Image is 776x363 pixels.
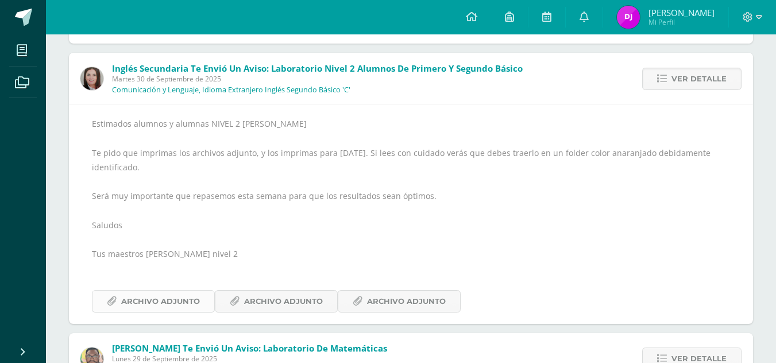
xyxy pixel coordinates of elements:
[92,290,215,313] a: Archivo Adjunto
[92,116,730,312] div: Estimados alumnos y alumnas NIVEL 2 [PERSON_NAME] Te pido que imprimas los archivos adjunto, y lo...
[112,63,523,74] span: Inglés Secundaria te envió un aviso: Laboratorio Nivel 2 alumnos de primero y segundo Básico
[648,7,715,18] span: [PERSON_NAME]
[338,290,461,313] a: Archivo Adjunto
[244,291,323,312] span: Archivo Adjunto
[367,291,446,312] span: Archivo Adjunto
[112,342,387,354] span: [PERSON_NAME] te envió un aviso: Laboratorio de matemáticas
[121,291,200,312] span: Archivo Adjunto
[80,67,103,90] img: 8af0450cf43d44e38c4a1497329761f3.png
[215,290,338,313] a: Archivo Adjunto
[112,74,523,84] span: Martes 30 de Septiembre de 2025
[112,85,350,95] p: Comunicación y Lenguaje, Idioma Extranjero Inglés Segundo Básico 'C'
[617,6,640,29] img: 27d564066e219f7772a835f31561f60d.png
[671,68,727,89] span: Ver detalle
[648,17,715,27] span: Mi Perfil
